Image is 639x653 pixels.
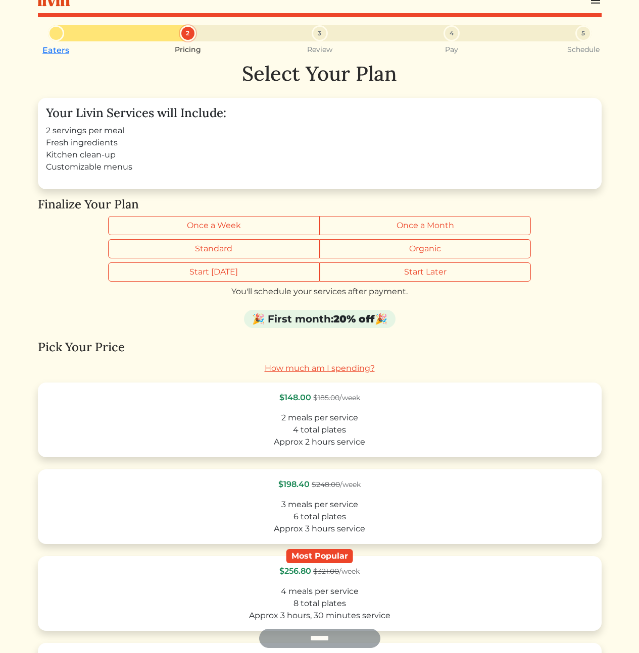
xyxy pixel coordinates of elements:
[47,610,593,622] div: Approx 3 hours, 30 minutes service
[581,29,585,38] span: 5
[46,106,594,121] h4: Your Livin Services will Include:
[108,262,320,282] label: Start [DATE]
[318,29,321,38] span: 3
[47,511,593,523] div: 6 total plates
[286,549,353,563] div: Most Popular
[450,29,454,38] span: 4
[47,412,593,424] div: 2 meals per service
[38,340,602,355] h4: Pick Your Price
[278,479,310,489] span: $198.40
[46,161,594,173] li: Customizable menus
[186,29,189,38] span: 2
[312,480,361,489] span: /week
[567,45,600,54] small: Schedule
[108,216,531,235] div: Billing frequency
[108,239,531,258] div: Grocery type
[47,436,593,448] div: Approx 2 hours service
[307,45,332,54] small: Review
[333,313,375,325] strong: 20% off
[320,216,531,235] label: Once a Month
[46,125,594,137] li: 2 servings per meal
[313,567,360,576] span: /week
[47,523,593,535] div: Approx 3 hours service
[47,585,593,597] div: 4 meals per service
[47,424,593,436] div: 4 total plates
[108,239,320,258] label: Standard
[47,597,593,610] div: 8 total plates
[313,393,339,402] s: $185.00
[108,262,531,282] div: Start timing
[445,45,458,54] small: Pay
[279,566,311,576] span: $256.80
[320,239,531,258] label: Organic
[46,149,594,161] li: Kitchen clean-up
[312,480,340,489] s: $248.00
[279,393,311,402] span: $148.00
[47,499,593,511] div: 3 meals per service
[244,310,396,328] div: 🎉 First month: 🎉
[313,393,360,402] span: /week
[38,197,602,212] h4: Finalize Your Plan
[38,286,602,298] div: You'll schedule your services after payment.
[46,137,594,149] li: Fresh ingredients
[265,363,375,373] a: How much am I spending?
[320,262,531,282] label: Start Later
[108,216,320,235] label: Once a Week
[313,567,339,576] s: $321.00
[38,62,602,86] h1: Select Your Plan
[175,45,201,54] small: Pricing
[42,45,69,55] a: Eaters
